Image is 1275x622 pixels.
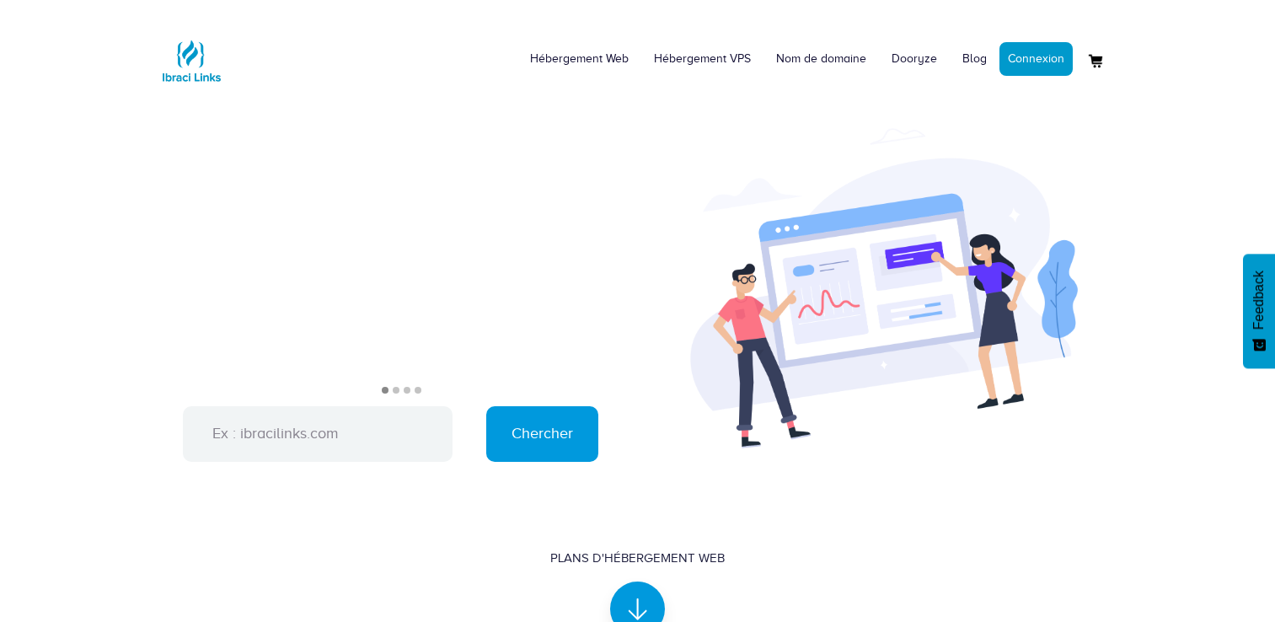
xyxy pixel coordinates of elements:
[950,34,999,84] a: Blog
[550,550,725,622] a: Plans d'hébergement Web
[550,550,725,567] div: Plans d'hébergement Web
[1243,254,1275,368] button: Feedback - Afficher l’enquête
[1251,271,1267,330] span: Feedback
[763,34,879,84] a: Nom de domaine
[158,13,225,94] a: Logo Ibraci Links
[999,42,1073,76] a: Connexion
[486,406,598,462] input: Chercher
[879,34,950,84] a: Dooryze
[517,34,641,84] a: Hébergement Web
[641,34,763,84] a: Hébergement VPS
[158,27,225,94] img: Logo Ibraci Links
[183,406,453,462] input: Ex : ibracilinks.com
